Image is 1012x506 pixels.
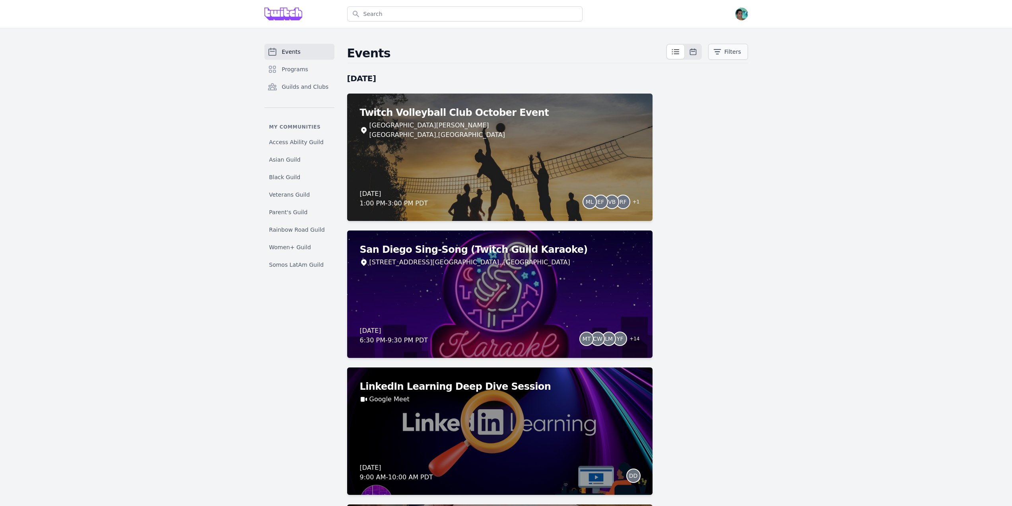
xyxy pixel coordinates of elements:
[264,44,334,272] nav: Sidebar
[360,380,640,393] h2: LinkedIn Learning Deep Dive Session
[269,156,301,164] span: Asian Guild
[264,135,334,149] a: Access Ability Guild
[269,191,310,199] span: Veterans Guild
[264,223,334,237] a: Rainbow Road Guild
[269,138,324,146] span: Access Ability Guild
[264,44,334,60] a: Events
[282,83,329,91] span: Guilds and Clubs
[347,231,653,358] a: San Diego Sing-Song (Twitch Guild Karaoke)[STREET_ADDRESS][GEOGRAPHIC_DATA],,[GEOGRAPHIC_DATA][DA...
[347,94,653,221] a: Twitch Volleyball Club October Event[GEOGRAPHIC_DATA][PERSON_NAME] [GEOGRAPHIC_DATA],[GEOGRAPHIC_...
[360,326,428,345] div: [DATE] 6:30 PM - 9:30 PM PDT
[347,73,653,84] h2: [DATE]
[269,261,324,269] span: Somos LatAm Guild
[264,79,334,95] a: Guilds and Clubs
[708,44,748,60] button: Filters
[360,243,640,256] h2: San Diego Sing-Song (Twitch Guild Karaoke)
[617,336,624,342] span: YF
[347,46,666,61] h2: Events
[264,258,334,272] a: Somos LatAm Guild
[264,124,334,130] p: My communities
[282,65,308,73] span: Programs
[597,199,604,205] span: EF
[264,61,334,77] a: Programs
[369,395,410,404] a: Google Meet
[360,106,640,119] h2: Twitch Volleyball Club October Event
[264,152,334,167] a: Asian Guild
[347,6,583,21] input: Search
[620,199,627,205] span: RF
[282,48,301,56] span: Events
[625,334,639,345] span: + 14
[264,8,303,20] img: Grove
[264,188,334,202] a: Veterans Guild
[269,208,308,216] span: Parent's Guild
[264,240,334,254] a: Women+ Guild
[369,121,505,140] span: [GEOGRAPHIC_DATA][PERSON_NAME] [GEOGRAPHIC_DATA] , [GEOGRAPHIC_DATA]
[369,258,570,267] span: [STREET_ADDRESS][GEOGRAPHIC_DATA], , [GEOGRAPHIC_DATA]
[628,197,640,208] span: + 1
[269,243,311,251] span: Women+ Guild
[269,173,301,181] span: Black Guild
[608,199,616,205] span: VB
[347,367,653,495] a: LinkedIn Learning Deep Dive SessionGoogle Meet[DATE]9:00 AM-10:00 AM PDTDD
[605,336,613,342] span: LM
[360,463,433,482] div: [DATE] 9:00 AM - 10:00 AM PDT
[264,205,334,219] a: Parent's Guild
[586,199,594,205] span: ML
[583,336,591,342] span: MT
[264,170,334,184] a: Black Guild
[629,473,638,479] span: DD
[269,226,325,234] span: Rainbow Road Guild
[593,336,602,342] span: CW
[360,189,428,208] div: [DATE] 1:00 PM - 3:00 PM PDT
